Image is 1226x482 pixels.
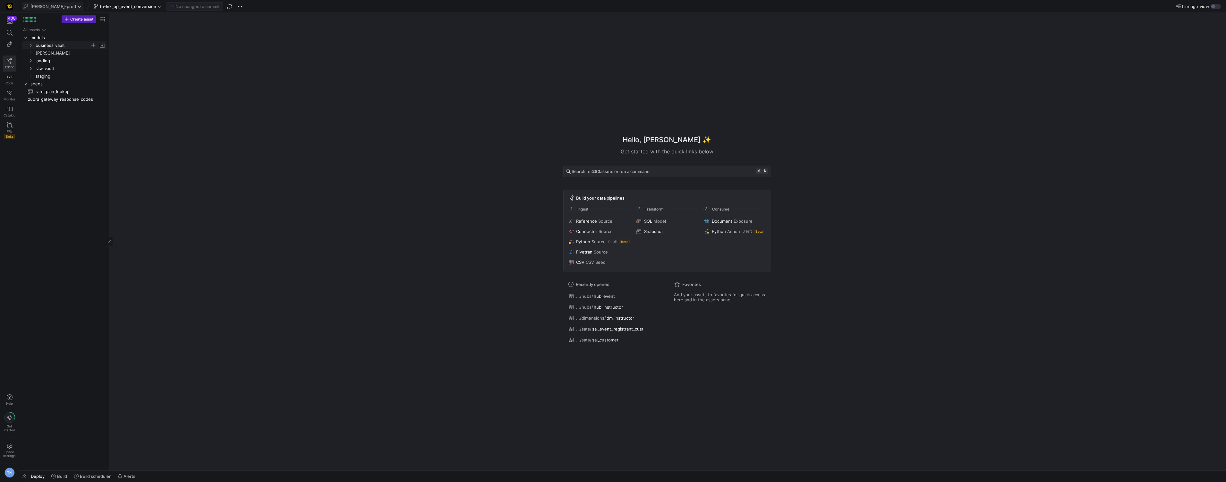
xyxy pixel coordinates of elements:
[644,219,652,224] span: SQL
[576,229,598,234] span: Connector
[5,65,14,69] span: Editor
[30,80,106,88] span: seeds
[567,314,661,322] button: .../dimensions/dm_instructor
[567,292,661,300] button: .../hubs/hub_event
[92,2,164,11] button: th-lnk_op_event_conversion
[70,17,93,22] span: Create asset
[7,16,17,21] div: 408
[623,134,711,145] h1: Hello, [PERSON_NAME] ✨
[3,88,16,104] a: Monitor
[592,337,619,342] span: sal_customer
[586,260,606,265] span: CSV Seed
[30,34,106,41] span: models
[22,41,106,49] div: Press SPACE to select this row.
[36,42,90,49] span: business_vault
[123,474,135,479] span: Alerts
[563,166,771,177] button: Search for282assets or run a command⌘k
[594,305,623,310] span: hub_instructor
[31,474,45,479] span: Deploy
[36,65,106,72] span: raw_vault
[712,219,732,224] span: Document
[572,169,650,174] span: Search for assets or run a command
[567,248,631,256] button: FivetranSource
[36,57,106,65] span: landing
[762,168,768,174] kbd: k
[576,294,593,299] span: .../hubs/
[599,229,613,234] span: Source
[576,239,591,244] span: Python
[674,292,766,302] span: Add your assets to favorites for quick access here and in the assets panel
[756,168,762,174] kbd: ⌘
[48,471,70,482] button: Build
[7,129,12,133] span: PRs
[22,49,106,57] div: Press SPACE to select this row.
[576,260,585,265] span: CSV
[592,239,606,244] span: Source
[22,34,106,41] div: Press SPACE to select this row.
[712,229,726,234] span: Python
[22,80,106,88] div: Press SPACE to select this row.
[30,4,76,9] span: [PERSON_NAME]-prod
[683,282,701,287] span: Favorites
[635,228,699,235] button: Snapshot
[576,282,610,287] span: Recently opened
[703,228,767,235] button: PythonAction0 leftBeta
[609,239,618,244] span: 0 left
[71,471,114,482] button: Build scheduler
[22,2,83,11] button: [PERSON_NAME]-prod
[22,88,106,95] a: rate_plan_lookup​​​​​​
[28,96,106,103] span: zuora_gateway_response_codes​​​​​​
[22,26,106,34] div: Press SPACE to select this row.
[599,219,613,224] span: Source
[22,57,106,65] div: Press SPACE to select this row.
[1182,4,1209,9] span: Lineage view
[5,81,13,85] span: Code
[22,95,106,103] a: zuora_gateway_response_codes​​​​​​
[22,72,106,80] div: Press SPACE to select this row.
[4,468,15,478] div: TH
[6,3,13,10] img: https://storage.googleapis.com/y42-prod-data-exchange/images/uAsz27BndGEK0hZWDFeOjoxA7jCwgK9jE472...
[576,249,593,254] span: Fivetran
[22,95,106,103] div: Press SPACE to select this row.
[3,409,16,435] button: Getstarted
[567,258,631,266] button: CSVCSV Seed
[3,440,16,460] a: Spacesettings
[36,49,106,57] span: [PERSON_NAME]
[3,120,16,142] a: PRsBeta
[4,450,16,458] span: Space settings
[594,249,608,254] span: Source
[5,401,13,405] span: Help
[703,217,767,225] button: DocumentExposure
[100,4,156,9] span: th-lnk_op_event_conversion
[3,56,16,72] a: Editor
[635,217,699,225] button: SQLModel
[36,88,99,95] span: rate_plan_lookup​​​​​​
[592,169,600,174] strong: 282
[4,134,15,139] span: Beta
[567,303,661,311] button: .../hubs/hub_instructor
[3,392,16,408] button: Help
[567,228,631,235] button: ConnectorSource
[3,104,16,120] a: Catalog
[727,229,740,234] span: Action
[567,325,661,333] button: .../sats/sal_event_registrant_cust
[563,148,771,155] div: Get started with the quick links below
[576,305,593,310] span: .../hubs/
[576,219,597,224] span: Reference
[567,238,631,245] button: PythonSource0 leftBeta
[653,219,666,224] span: Model
[576,326,592,331] span: .../sats/
[576,337,592,342] span: .../sats/
[80,474,111,479] span: Build scheduler
[644,229,663,234] span: Snapshot
[23,28,40,32] div: All assets
[22,65,106,72] div: Press SPACE to select this row.
[3,466,16,479] button: TH
[22,88,106,95] div: Press SPACE to select this row.
[4,424,15,432] span: Get started
[4,97,15,101] span: Monitor
[567,336,661,344] button: .../sats/sal_customer
[36,73,106,80] span: staging
[3,15,16,27] button: 408
[4,113,15,117] span: Catalog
